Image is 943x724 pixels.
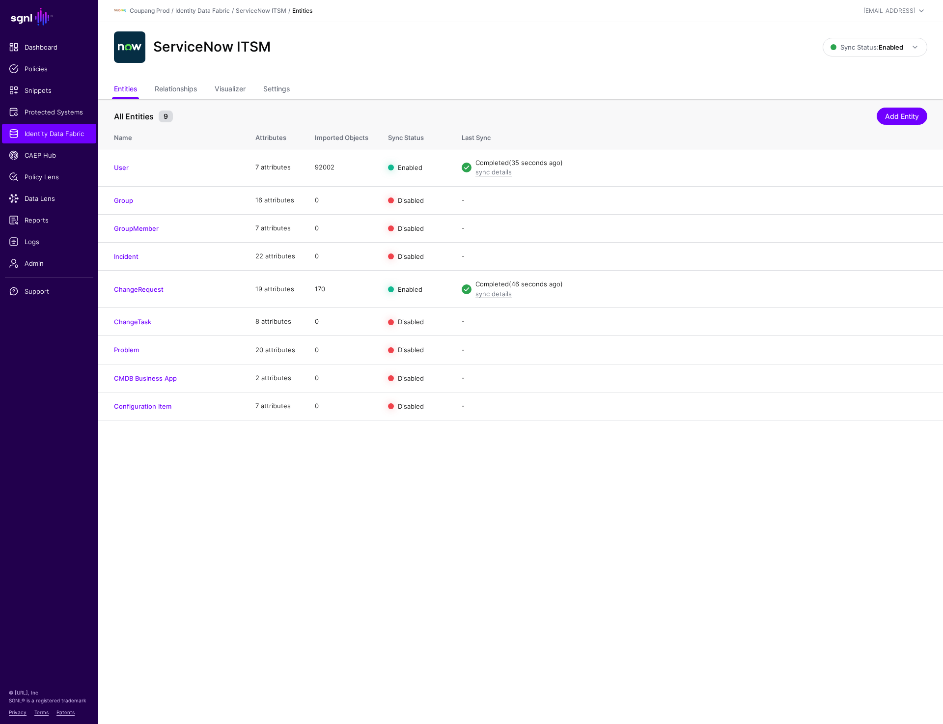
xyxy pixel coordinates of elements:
[2,232,96,251] a: Logs
[2,145,96,165] a: CAEP Hub
[305,308,378,336] td: 0
[159,111,173,122] small: 9
[9,696,89,704] p: SGNL® is a registered trademark
[462,402,465,410] app-datasources-item-entities-syncstatus: -
[2,59,96,79] a: Policies
[398,402,424,410] span: Disabled
[305,392,378,420] td: 0
[114,374,177,382] a: CMDB Business App
[111,111,156,122] span: All Entities
[153,39,271,56] h2: ServiceNow ITSM
[114,285,164,293] a: ChangeRequest
[246,149,305,186] td: 7 attributes
[114,196,133,204] a: Group
[305,271,378,308] td: 170
[475,168,512,176] a: sync details
[34,709,49,715] a: Terms
[2,189,96,208] a: Data Lens
[305,242,378,270] td: 0
[2,167,96,187] a: Policy Lens
[398,196,424,204] span: Disabled
[114,31,145,63] img: svg+xml;base64,PHN2ZyB3aWR0aD0iNjQiIGhlaWdodD0iNjQiIHZpZXdCb3g9IjAgMCA2NCA2NCIgZmlsbD0ibm9uZSIgeG...
[863,6,915,15] div: [EMAIL_ADDRESS]
[452,123,943,149] th: Last Sync
[9,150,89,160] span: CAEP Hub
[462,252,465,260] app-datasources-item-entities-syncstatus: -
[877,108,927,125] a: Add Entity
[56,709,75,715] a: Patents
[305,214,378,242] td: 0
[305,149,378,186] td: 92002
[398,318,424,326] span: Disabled
[378,123,452,149] th: Sync Status
[9,709,27,715] a: Privacy
[114,318,151,326] a: ChangeTask
[9,172,89,182] span: Policy Lens
[9,689,89,696] p: © [URL], Inc
[2,37,96,57] a: Dashboard
[398,164,422,171] span: Enabled
[398,252,424,260] span: Disabled
[831,43,903,51] span: Sync Status:
[114,402,171,410] a: Configuration Item
[2,102,96,122] a: Protected Systems
[398,224,424,232] span: Disabled
[114,164,129,171] a: User
[9,286,89,296] span: Support
[246,364,305,392] td: 2 attributes
[2,124,96,143] a: Identity Data Fabric
[114,346,139,354] a: Problem
[462,317,465,325] app-datasources-item-entities-syncstatus: -
[305,336,378,364] td: 0
[130,7,169,14] a: Coupang Prod
[169,6,175,15] div: /
[462,346,465,354] app-datasources-item-entities-syncstatus: -
[215,81,246,99] a: Visualizer
[398,285,422,293] span: Enabled
[114,81,137,99] a: Entities
[246,242,305,270] td: 22 attributes
[286,6,292,15] div: /
[155,81,197,99] a: Relationships
[9,129,89,139] span: Identity Data Fabric
[398,346,424,354] span: Disabled
[114,252,139,260] a: Incident
[9,107,89,117] span: Protected Systems
[9,64,89,74] span: Policies
[246,186,305,214] td: 16 attributes
[246,214,305,242] td: 7 attributes
[9,258,89,268] span: Admin
[2,253,96,273] a: Admin
[246,336,305,364] td: 20 attributes
[305,186,378,214] td: 0
[462,196,465,204] app-datasources-item-entities-syncstatus: -
[236,7,286,14] a: ServiceNow ITSM
[246,123,305,149] th: Attributes
[879,43,903,51] strong: Enabled
[462,224,465,232] app-datasources-item-entities-syncstatus: -
[9,237,89,247] span: Logs
[9,194,89,203] span: Data Lens
[175,7,230,14] a: Identity Data Fabric
[6,6,92,28] a: SGNL
[246,392,305,420] td: 7 attributes
[398,374,424,382] span: Disabled
[246,308,305,336] td: 8 attributes
[98,123,246,149] th: Name
[2,81,96,100] a: Snippets
[292,7,312,14] strong: Entities
[114,224,159,232] a: GroupMember
[2,210,96,230] a: Reports
[9,215,89,225] span: Reports
[305,123,378,149] th: Imported Objects
[230,6,236,15] div: /
[9,42,89,52] span: Dashboard
[462,374,465,382] app-datasources-item-entities-syncstatus: -
[305,364,378,392] td: 0
[475,290,512,298] a: sync details
[114,5,126,17] img: svg+xml;base64,PHN2ZyBpZD0iTG9nbyIgeG1sbnM9Imh0dHA6Ly93d3cudzMub3JnLzIwMDAvc3ZnIiB3aWR0aD0iMTIxLj...
[246,271,305,308] td: 19 attributes
[263,81,290,99] a: Settings
[9,85,89,95] span: Snippets
[475,158,927,168] div: Completed (35 seconds ago)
